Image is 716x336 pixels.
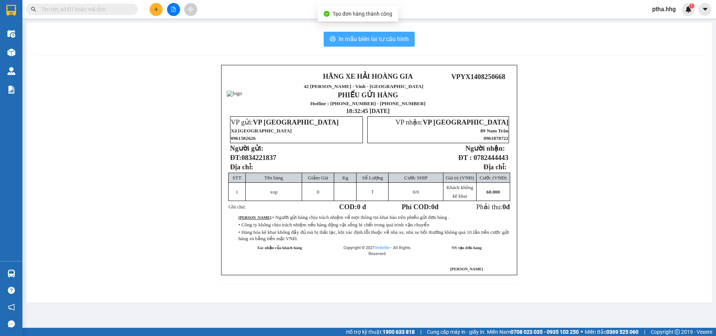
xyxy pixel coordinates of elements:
[31,7,36,12] span: search
[41,5,129,13] input: Tìm tên, số ĐT hoặc mã đơn
[506,203,510,211] span: đ
[150,3,163,16] button: plus
[238,216,449,220] span: :
[188,7,193,12] span: aim
[483,163,506,171] strong: Địa chỉ:
[272,214,449,220] span: • Người gửi hàng chịu trách nhiệm về mọi thông tin khai báo trên phiếu gửi đơn hàng .
[413,189,419,195] span: /0
[476,203,510,211] span: Phải thu:
[7,86,15,94] img: solution-icon
[184,3,197,16] button: aim
[230,163,253,171] span: Địa chỉ:
[154,7,159,12] span: plus
[646,4,682,14] span: ptha.hhg
[7,270,15,277] img: warehouse-icon
[231,135,256,141] span: 0961582626
[233,175,242,180] span: STT
[689,3,694,9] sup: 1
[317,189,320,195] span: 0
[171,7,176,12] span: file-add
[451,73,505,81] span: VPYX1408250668
[238,222,429,227] span: • Công ty không chịu trách nhiệm nếu hàng động vật sống bị chết trong quá trình vận chuyển
[4,31,5,68] img: logo
[310,101,425,106] strong: Hotline : [PHONE_NUMBER] - [PHONE_NUMBER]
[231,118,339,126] span: VP gửi:
[231,128,292,134] span: Xã [GEOGRAPHIC_DATA]
[702,6,709,13] span: caret-down
[7,48,15,56] img: warehouse-icon
[502,203,506,211] span: 0
[675,329,680,335] span: copyright
[606,329,638,335] strong: 0369 525 060
[230,154,276,161] strong: ĐT:
[339,34,409,44] span: In mẫu biên lai tự cấu hình
[450,267,483,271] span: [PERSON_NAME]
[230,144,263,152] strong: Người gửi:
[323,72,413,80] strong: HÃNG XE HẢI HOÀNG GIA
[690,3,693,9] span: 1
[480,175,506,180] span: Cước (VNĐ)
[238,229,509,241] span: • Hàng hóa kê khai không đầy đủ mà bị thất lạc, khi xác định lỗi thuộc về nhà xe, nhà xe bồi thườ...
[383,329,415,335] strong: 1900 633 818
[8,287,15,294] span: question-circle
[452,246,481,250] strong: NV tạo đơn hàng
[698,3,712,16] button: caret-down
[227,91,242,97] img: logo
[330,36,336,43] span: printer
[487,328,579,336] span: Miền Nam
[8,320,15,327] span: message
[431,203,434,211] span: 0
[511,329,579,335] strong: 0708 023 035 - 0935 103 250
[6,25,60,44] span: 42 [PERSON_NAME] - Vinh - [GEOGRAPHIC_DATA]
[167,3,180,16] button: file-add
[343,245,411,256] span: Copyright © 2021 – All Rights Reserved
[238,216,271,220] strong: [PERSON_NAME]
[446,175,474,180] span: Giá trị (VNĐ)
[685,6,692,13] img: icon-new-feature
[346,108,390,114] span: 18:32:45 [DATE]
[8,304,15,311] span: notification
[236,189,238,195] span: 1
[362,175,383,180] span: Số Lượng
[257,246,302,250] strong: Xác nhận của khách hàng
[402,203,439,211] strong: Phí COD: đ
[480,128,508,134] span: 89 Nam Trân
[342,175,348,180] span: Kg
[264,175,283,180] span: Tên hàng
[375,245,389,250] a: VeXeRe
[465,144,505,152] strong: Người nhận:
[338,91,398,99] strong: PHIẾU GỬI HÀNG
[270,189,277,195] span: xop
[15,54,53,70] strong: PHIẾU GỬI HÀNG
[462,82,494,114] img: qr-code
[10,7,57,23] strong: HÃNG XE HẢI HOÀNG GIA
[333,11,392,17] span: Tạo đơn hàng thành công
[585,328,638,336] span: Miền Bắc
[253,118,339,126] span: VP [GEOGRAPHIC_DATA]
[324,11,330,17] span: check-circle
[458,154,472,161] strong: ĐT :
[371,189,374,195] span: 1
[346,328,415,336] span: Hỗ trợ kỹ thuật:
[7,67,15,75] img: warehouse-icon
[446,185,473,199] span: Khách không kê khai
[7,30,15,38] img: warehouse-icon
[644,328,645,336] span: |
[404,175,428,180] span: Cước SHIP
[6,5,16,16] img: logo-vxr
[229,204,246,210] span: Ghi chú:
[304,84,424,89] span: 42 [PERSON_NAME] - Vinh - [GEOGRAPHIC_DATA]
[474,154,508,161] span: 0782444443
[242,154,276,161] span: 0834221837
[484,135,509,141] span: 0961878722
[423,118,508,126] span: VP [GEOGRAPHIC_DATA]
[357,203,366,211] span: 0 đ
[395,118,508,126] span: VP nhận:
[427,328,485,336] span: Cung cấp máy in - giấy in:
[339,203,366,211] strong: COD:
[308,175,328,180] span: Giảm Giá
[420,328,421,336] span: |
[413,189,415,195] span: 0
[324,32,415,47] button: printerIn mẫu biên lai tự cấu hình
[581,330,583,333] span: ⚪️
